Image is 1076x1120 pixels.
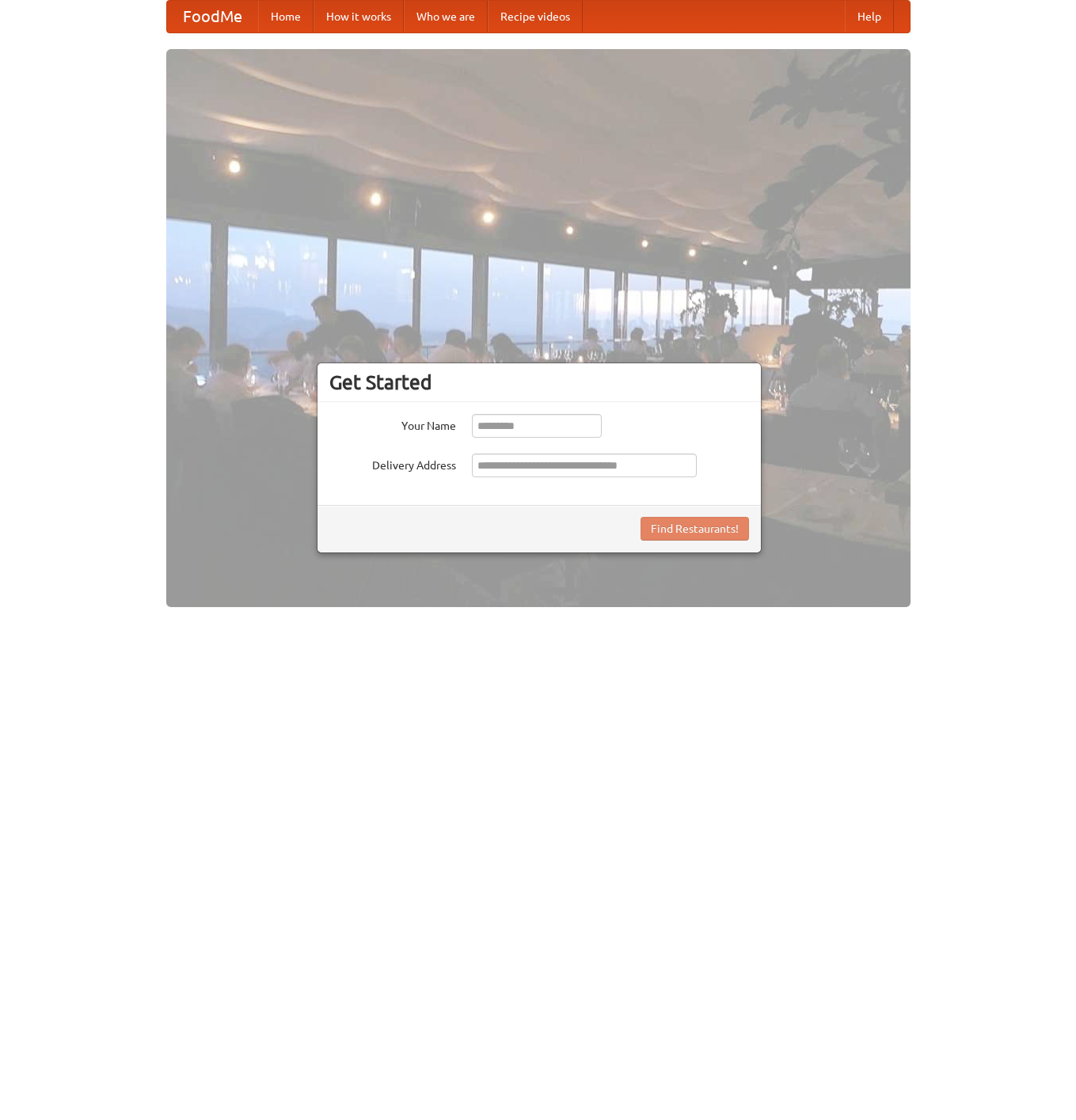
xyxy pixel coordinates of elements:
[488,1,583,32] a: Recipe videos
[258,1,314,32] a: Home
[329,454,456,473] label: Delivery Address
[329,414,456,434] label: Your Name
[314,1,404,32] a: How it works
[167,1,258,32] a: FoodMe
[404,1,488,32] a: Who we are
[641,517,749,541] button: Find Restaurants!
[845,1,894,32] a: Help
[329,370,749,394] h3: Get Started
